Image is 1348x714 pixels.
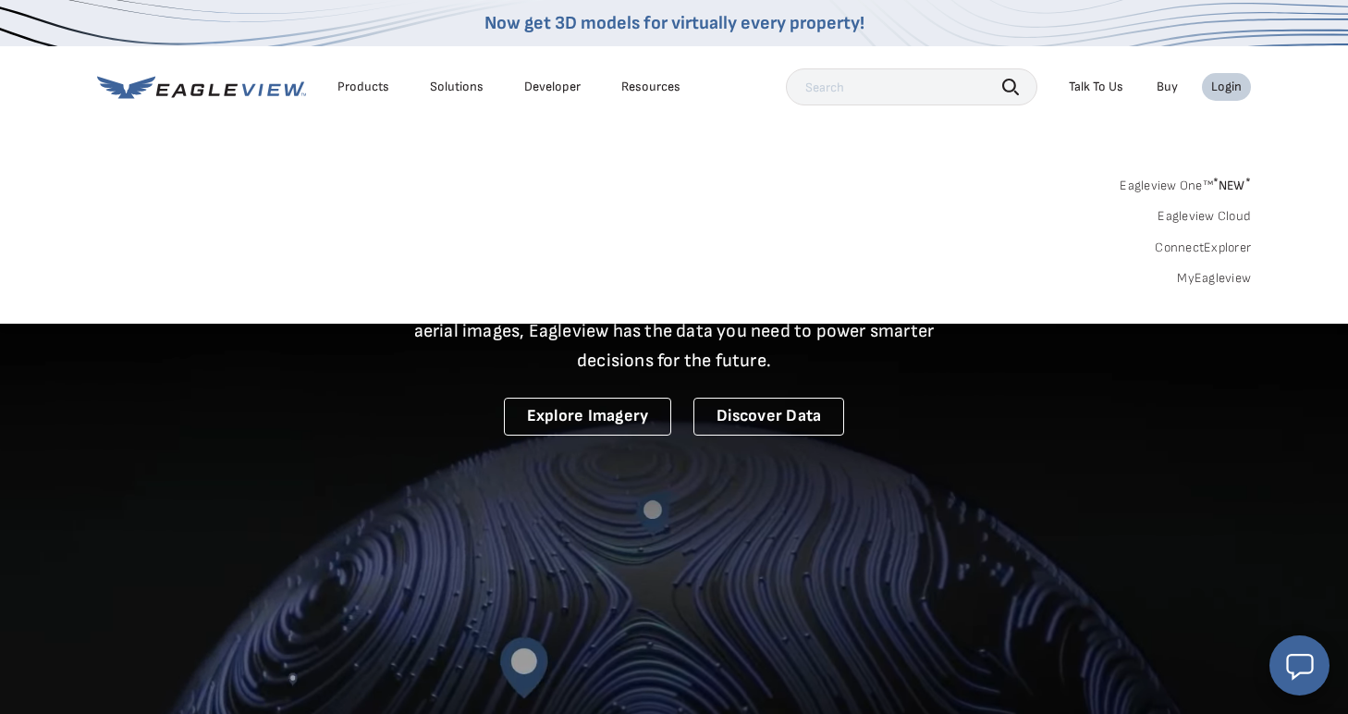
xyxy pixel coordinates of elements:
div: Talk To Us [1069,79,1123,95]
div: Resources [621,79,680,95]
div: Products [337,79,389,95]
p: A new era starts here. Built on more than 3.5 billion high-resolution aerial images, Eagleview ha... [391,287,957,375]
a: MyEagleview [1177,270,1251,287]
a: Buy [1157,79,1178,95]
a: Discover Data [693,398,844,436]
a: Explore Imagery [504,398,672,436]
a: Eagleview Cloud [1158,208,1251,225]
a: Now get 3D models for virtually every property! [484,12,864,34]
input: Search [786,68,1037,105]
a: ConnectExplorer [1155,240,1251,256]
div: Login [1211,79,1242,95]
button: Open chat window [1269,635,1330,696]
a: Eagleview One™*NEW* [1120,172,1251,193]
div: Solutions [430,79,484,95]
a: Developer [524,79,581,95]
span: NEW [1213,178,1251,193]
